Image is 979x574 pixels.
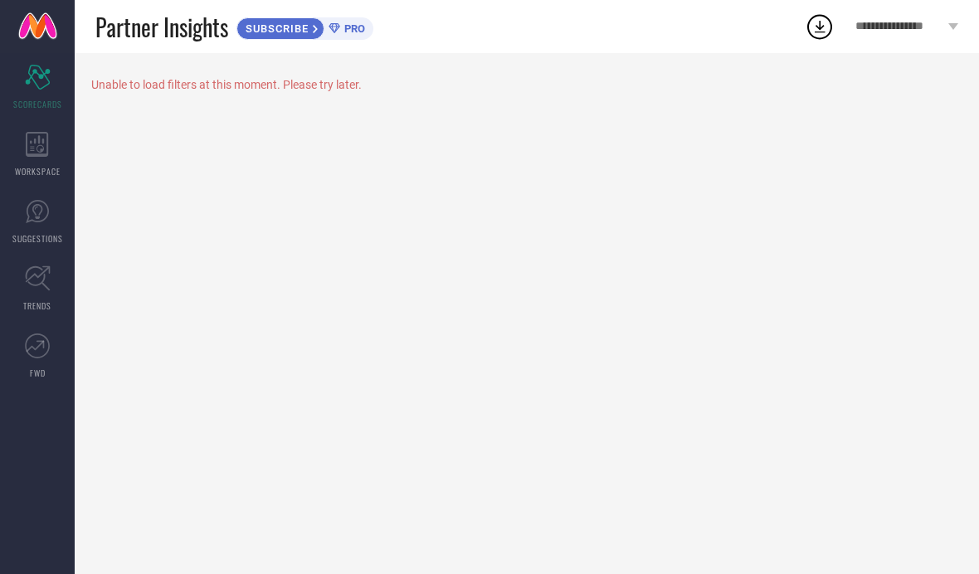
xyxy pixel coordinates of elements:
span: Partner Insights [95,10,228,44]
a: SUBSCRIBEPRO [236,13,373,40]
span: SUGGESTIONS [12,232,63,245]
div: Unable to load filters at this moment. Please try later. [91,78,962,91]
span: FWD [30,367,46,379]
span: SCORECARDS [13,98,62,110]
span: PRO [340,22,365,35]
span: TRENDS [23,299,51,312]
div: Open download list [805,12,835,41]
span: WORKSPACE [15,165,61,178]
span: SUBSCRIBE [237,22,313,35]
